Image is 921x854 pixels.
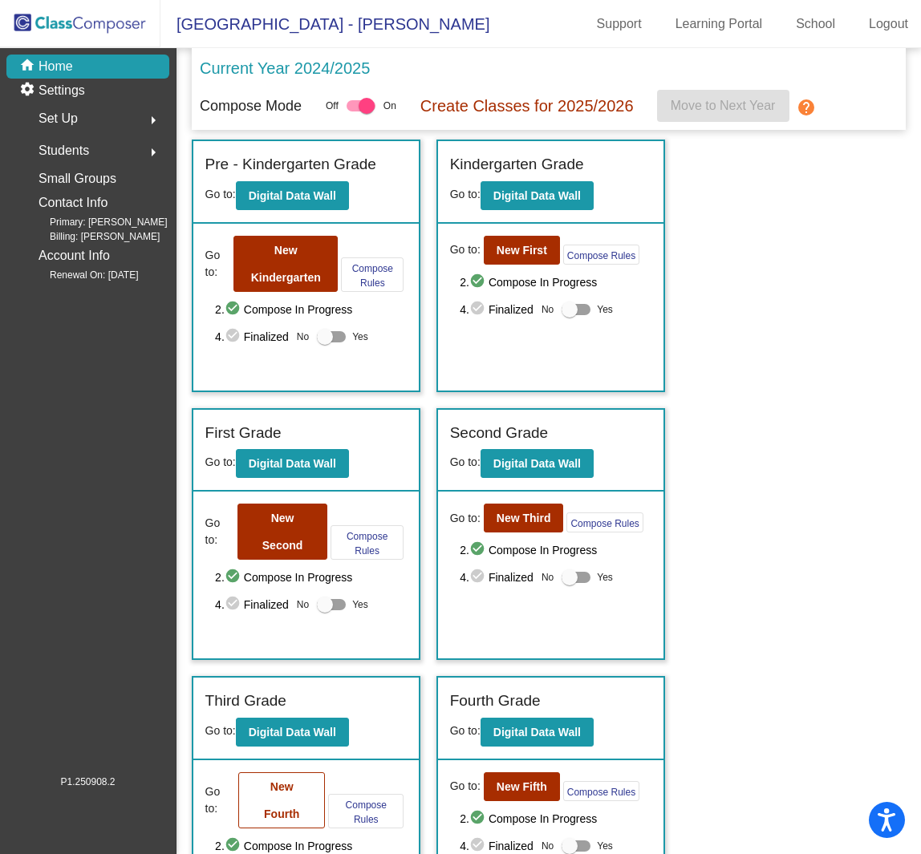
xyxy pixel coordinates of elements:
mat-icon: check_circle [469,568,489,587]
span: Move to Next Year [671,99,776,112]
b: New Second [262,512,303,552]
span: Go to: [450,241,481,258]
p: Current Year 2024/2025 [200,56,370,80]
p: Create Classes for 2025/2026 [420,94,633,118]
p: Contact Info [39,192,108,214]
b: Digital Data Wall [249,726,336,739]
b: Digital Data Wall [493,189,581,202]
button: Compose Rules [563,781,639,801]
label: Pre - Kindergarten Grade [205,153,376,176]
b: New Third [497,512,551,524]
b: Digital Data Wall [249,189,336,202]
b: New Fifth [497,780,547,793]
button: Digital Data Wall [236,449,349,478]
mat-icon: check_circle [469,273,489,292]
mat-icon: arrow_right [144,143,163,162]
p: Small Groups [39,168,116,190]
button: Compose Rules [563,245,639,265]
span: Go to: [205,455,236,468]
span: 2. Compose In Progress [460,809,651,828]
span: Yes [597,568,613,587]
b: Digital Data Wall [493,457,581,470]
span: Go to: [205,515,235,548]
span: Go to: [205,724,236,737]
mat-icon: check_circle [225,327,244,346]
b: Digital Data Wall [493,726,581,739]
button: New Fourth [238,772,325,828]
button: New Second [237,504,327,560]
span: 4. Finalized [215,595,289,614]
span: Yes [352,595,368,614]
button: Digital Data Wall [481,181,594,210]
mat-icon: check_circle [225,568,244,587]
span: 2. Compose In Progress [215,568,407,587]
button: Compose Rules [331,525,404,560]
button: Compose Rules [566,512,643,532]
b: New Fourth [264,780,299,820]
button: New Third [484,504,564,532]
span: Primary: [PERSON_NAME] [24,215,168,229]
mat-icon: settings [19,81,39,100]
span: 2. Compose In Progress [460,273,651,292]
span: No [297,597,309,612]
span: Billing: [PERSON_NAME] [24,229,160,244]
span: Go to: [450,510,481,527]
span: 4. Finalized [460,300,534,319]
mat-icon: check_circle [225,595,244,614]
span: Set Up [39,107,78,130]
span: 4. Finalized [460,568,534,587]
span: Go to: [205,188,236,200]
mat-icon: check_circle [469,300,489,319]
label: Third Grade [205,690,286,713]
span: Yes [597,300,613,319]
label: Second Grade [450,422,549,445]
label: Kindergarten Grade [450,153,584,176]
button: Digital Data Wall [236,181,349,210]
span: Off [326,99,339,113]
mat-icon: home [19,57,39,76]
a: Support [584,11,655,37]
b: New Kindergarten [251,244,321,284]
button: New First [484,236,560,265]
span: No [542,839,554,853]
span: Go to: [450,724,481,737]
button: New Kindergarten [233,236,339,292]
p: Account Info [39,245,110,267]
a: Learning Portal [663,11,776,37]
span: Go to: [450,455,481,468]
span: 2. Compose In Progress [460,540,651,560]
label: Fourth Grade [450,690,541,713]
mat-icon: check_circle [469,540,489,560]
span: No [297,330,309,344]
a: Logout [856,11,921,37]
button: New Fifth [484,772,560,801]
b: Digital Data Wall [249,457,336,470]
span: 4. Finalized [215,327,289,346]
span: No [542,570,554,585]
a: School [783,11,848,37]
span: On [383,99,396,113]
span: Go to: [450,188,481,200]
span: No [542,302,554,317]
label: First Grade [205,422,282,445]
button: Digital Data Wall [481,718,594,747]
span: 2. Compose In Progress [215,300,407,319]
p: Settings [39,81,85,100]
button: Move to Next Year [657,90,789,122]
span: Yes [352,327,368,346]
button: Compose Rules [341,257,404,292]
button: Digital Data Wall [236,718,349,747]
span: Go to: [450,778,481,795]
mat-icon: check_circle [225,300,244,319]
span: [GEOGRAPHIC_DATA] - [PERSON_NAME] [160,11,489,37]
mat-icon: arrow_right [144,111,163,130]
p: Home [39,57,73,76]
button: Digital Data Wall [481,449,594,478]
span: Students [39,140,89,162]
span: Go to: [205,783,236,817]
button: Compose Rules [328,794,404,828]
mat-icon: check_circle [469,809,489,828]
b: New First [497,244,547,257]
p: Compose Mode [200,95,302,117]
span: Go to: [205,247,230,281]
